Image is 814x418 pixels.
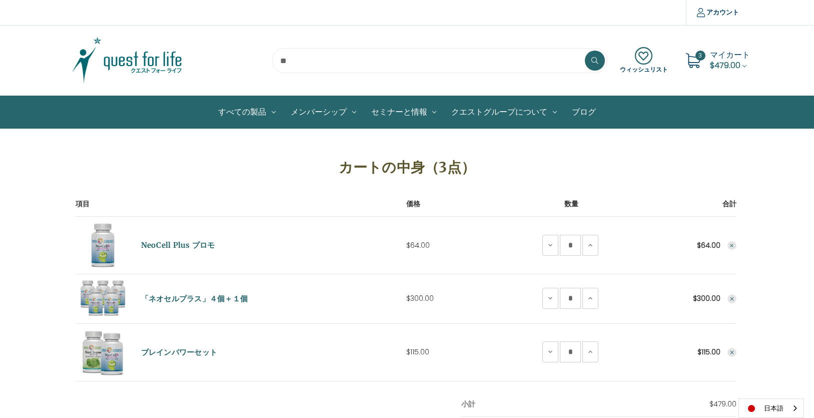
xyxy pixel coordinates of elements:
[65,36,190,86] img: クエスト・グループ
[564,96,603,128] a: ブログ
[444,96,564,128] a: クエストグループについて
[626,199,736,217] th: 合計
[738,398,804,418] aside: Language selected: 日本語
[406,347,429,357] span: $115.00
[697,240,720,250] strong: $64.00
[727,241,736,250] button: Remove NeoCell Plus Promo from cart
[461,399,475,409] strong: 小計
[738,398,804,418] div: Language
[141,293,248,305] a: 「ネオセルプラス」４個＋１個
[710,60,740,71] span: $479.00
[560,235,581,256] input: NeoCell Plus Promo
[211,96,283,128] a: All Products
[560,288,581,309] input: NeoCell+ 4 Plus 1 Promotion
[697,347,720,357] strong: $115.00
[739,399,803,417] a: 日本語
[727,294,736,303] button: Remove NeoCell+ 4 Plus 1 Promotion from cart
[406,199,516,217] th: 価格
[727,348,736,357] button: Remove Brain Power Set from cart
[364,96,444,128] a: セミナーと情報
[516,199,626,217] th: 数量
[76,199,406,217] th: 項目
[560,341,581,362] input: Brain Power Set
[710,49,750,61] span: マイカート
[693,293,720,303] strong: $300.00
[710,49,750,71] a: Cart with 3 items
[283,96,364,128] a: メンバーシップ
[406,293,434,303] span: $300.00
[406,240,430,250] span: $64.00
[620,47,668,74] a: ウィッシュリスト
[141,347,218,358] a: ブレインパワーセット
[695,51,705,61] span: 3
[76,157,739,178] h1: カートの中身（3点）
[709,399,736,409] span: $479.00
[141,240,215,251] a: NeoCell Plus プロモ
